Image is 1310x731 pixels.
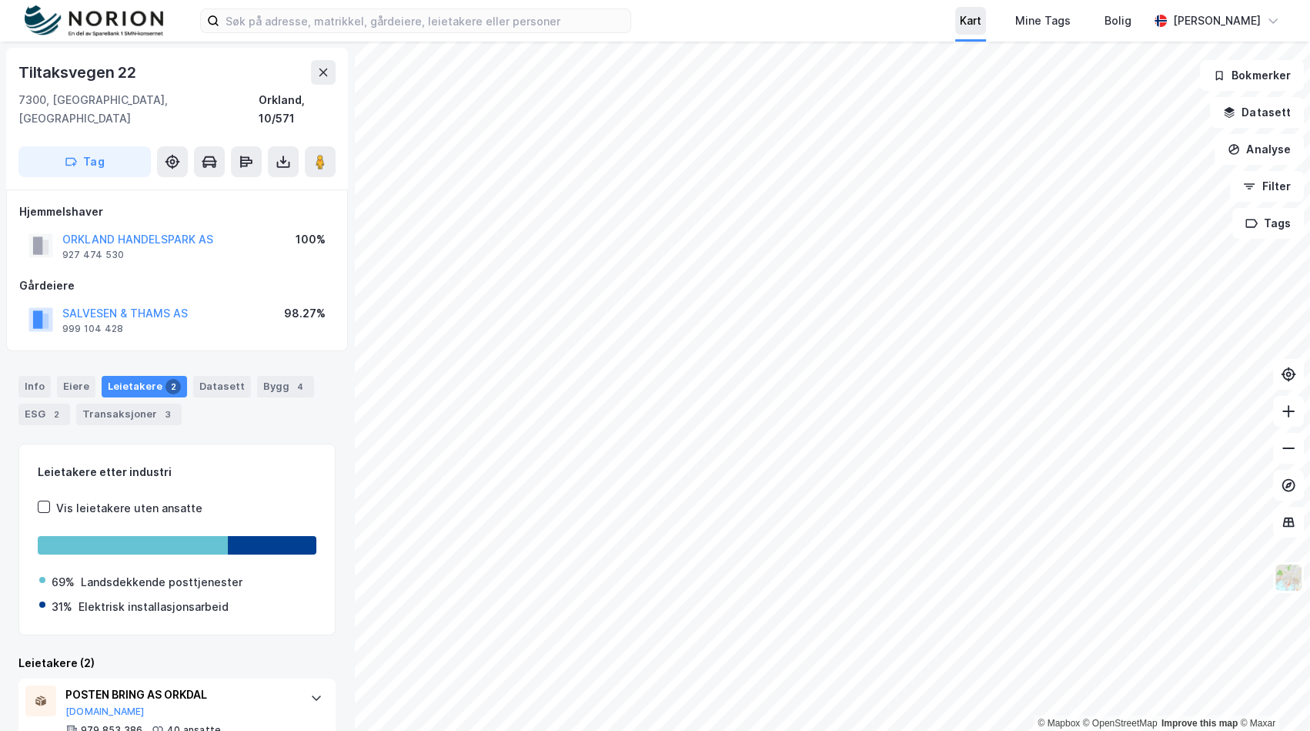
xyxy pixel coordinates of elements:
[18,60,139,85] div: Tiltaksvegen 22
[62,249,124,261] div: 927 474 530
[25,5,163,37] img: norion-logo.80e7a08dc31c2e691866.png
[52,573,75,592] div: 69%
[1038,718,1080,729] a: Mapbox
[56,499,202,518] div: Vis leietakere uten ansatte
[57,376,95,397] div: Eiere
[52,598,72,616] div: 31%
[19,277,335,295] div: Gårdeiere
[1015,12,1071,30] div: Mine Tags
[257,376,314,397] div: Bygg
[18,91,259,128] div: 7300, [GEOGRAPHIC_DATA], [GEOGRAPHIC_DATA]
[1233,657,1310,731] div: Kontrollprogram for chat
[1215,134,1304,165] button: Analyse
[1230,171,1304,202] button: Filter
[18,404,70,425] div: ESG
[19,203,335,221] div: Hjemmelshaver
[1083,718,1158,729] a: OpenStreetMap
[165,379,181,394] div: 2
[1200,60,1304,91] button: Bokmerker
[48,407,64,422] div: 2
[81,573,242,592] div: Landsdekkende posttjenester
[18,146,151,177] button: Tag
[219,9,630,32] input: Søk på adresse, matrikkel, gårdeiere, leietakere eller personer
[1210,97,1304,128] button: Datasett
[193,376,251,397] div: Datasett
[1233,657,1310,731] iframe: Chat Widget
[38,463,316,481] div: Leietakere etter industri
[102,376,187,397] div: Leietakere
[284,304,326,323] div: 98.27%
[1173,12,1261,30] div: [PERSON_NAME]
[960,12,981,30] div: Kart
[1161,718,1238,729] a: Improve this map
[62,323,123,335] div: 999 104 428
[76,404,182,425] div: Transaksjoner
[65,706,145,718] button: [DOMAIN_NAME]
[160,407,175,422] div: 3
[292,379,308,394] div: 4
[259,91,336,128] div: Orkland, 10/571
[79,598,229,616] div: Elektrisk installasjonsarbeid
[1104,12,1131,30] div: Bolig
[65,686,295,704] div: POSTEN BRING AS ORKDAL
[1274,563,1303,592] img: Z
[18,376,51,397] div: Info
[18,654,336,672] div: Leietakere (2)
[1232,208,1304,239] button: Tags
[296,230,326,249] div: 100%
